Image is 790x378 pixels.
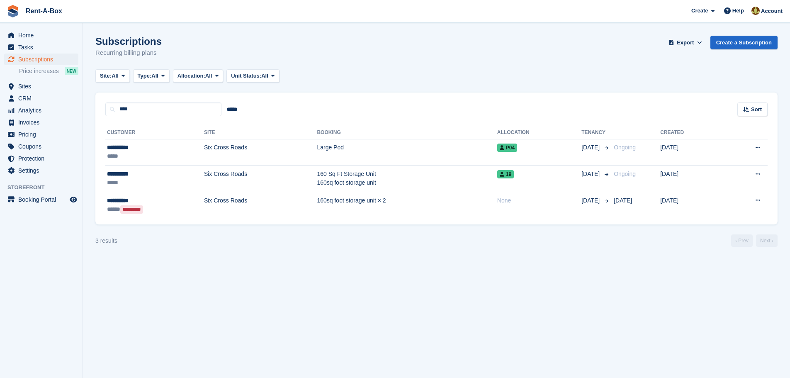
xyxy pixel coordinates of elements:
span: Home [18,29,68,41]
span: Tasks [18,41,68,53]
button: Type: All [133,69,170,83]
span: Create [691,7,708,15]
button: Site: All [95,69,130,83]
a: Previous [731,234,753,247]
span: All [151,72,158,80]
div: NEW [65,67,78,75]
a: menu [4,105,78,116]
span: Type: [138,72,152,80]
span: Pricing [18,129,68,140]
span: Protection [18,153,68,164]
th: Created [660,126,722,139]
span: [DATE] [581,170,601,178]
span: Site: [100,72,112,80]
a: menu [4,54,78,65]
a: Create a Subscription [710,36,778,49]
td: Six Cross Roads [204,166,317,192]
span: [DATE] [581,196,601,205]
span: P04 [497,144,517,152]
td: [DATE] [660,139,722,166]
a: menu [4,194,78,205]
h1: Subscriptions [95,36,162,47]
span: Allocation: [177,72,205,80]
div: 3 results [95,237,117,245]
span: Account [761,7,783,15]
td: [DATE] [660,192,722,218]
span: Storefront [7,183,83,192]
span: Sort [751,105,762,114]
span: Settings [18,165,68,176]
button: Export [667,36,704,49]
a: Next [756,234,778,247]
span: Ongoing [614,171,636,177]
nav: Page [729,234,779,247]
td: Six Cross Roads [204,139,317,166]
th: Customer [105,126,204,139]
span: All [112,72,119,80]
a: menu [4,153,78,164]
a: Preview store [68,195,78,205]
a: menu [4,117,78,128]
span: All [205,72,212,80]
span: All [261,72,268,80]
span: Sites [18,80,68,92]
th: Site [204,126,317,139]
a: menu [4,80,78,92]
a: menu [4,93,78,104]
a: menu [4,41,78,53]
p: Recurring billing plans [95,48,162,58]
span: Help [732,7,744,15]
span: Subscriptions [18,54,68,65]
span: 19 [497,170,514,178]
a: menu [4,141,78,152]
td: [DATE] [660,166,722,192]
a: menu [4,29,78,41]
td: 160 Sq Ft Storage Unit 160sq foot storage unit [317,166,497,192]
span: Invoices [18,117,68,128]
span: [DATE] [614,197,632,204]
span: Unit Status: [231,72,261,80]
img: Mairead Collins [751,7,760,15]
span: Analytics [18,105,68,116]
a: Price increases NEW [19,66,78,76]
span: Booking Portal [18,194,68,205]
button: Unit Status: All [226,69,279,83]
button: Allocation: All [173,69,224,83]
a: menu [4,129,78,140]
a: Rent-A-Box [22,4,66,18]
span: CRM [18,93,68,104]
img: stora-icon-8386f47178a22dfd0bd8f6a31ec36ba5ce8667c1dd55bd0f319d3a0aa187defe.svg [7,5,19,17]
span: Ongoing [614,144,636,151]
div: None [497,196,581,205]
span: [DATE] [581,143,601,152]
span: Coupons [18,141,68,152]
a: menu [4,165,78,176]
td: 160sq foot storage unit × 2 [317,192,497,218]
th: Allocation [497,126,581,139]
th: Booking [317,126,497,139]
th: Tenancy [581,126,610,139]
td: Six Cross Roads [204,192,317,218]
span: Export [677,39,694,47]
span: Price increases [19,67,59,75]
td: Large Pod [317,139,497,166]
